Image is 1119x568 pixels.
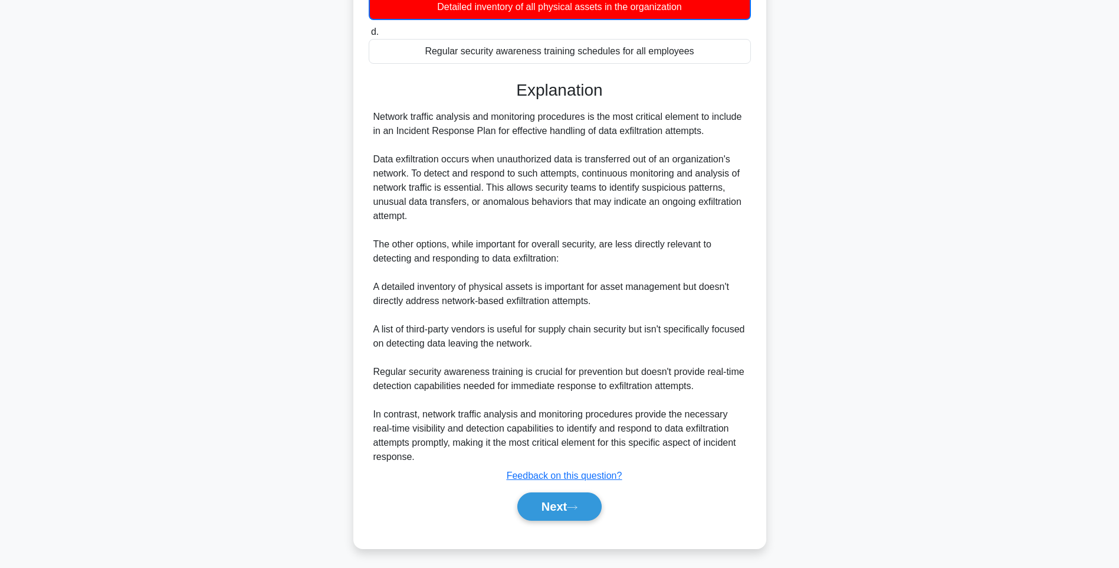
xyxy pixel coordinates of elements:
[507,471,622,481] a: Feedback on this question?
[373,110,746,464] div: Network traffic analysis and monitoring procedures is the most critical element to include in an ...
[376,80,744,100] h3: Explanation
[517,492,602,521] button: Next
[371,27,379,37] span: d.
[369,39,751,64] div: Regular security awareness training schedules for all employees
